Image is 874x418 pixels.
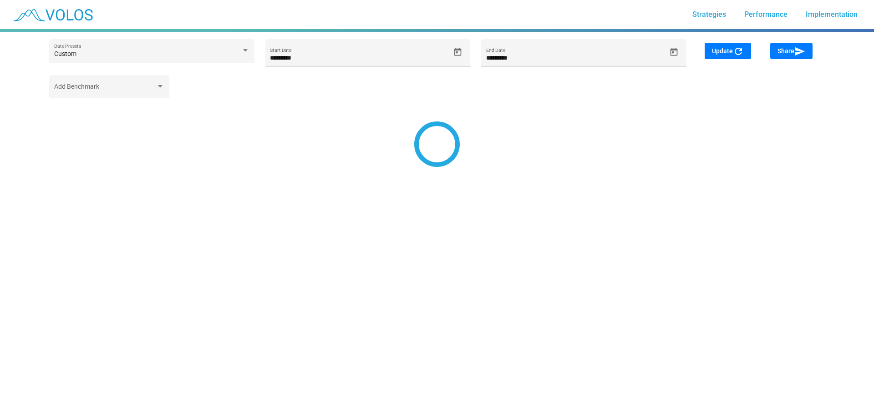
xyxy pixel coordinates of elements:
span: Custom [54,50,76,57]
a: Strategies [685,6,733,23]
a: Performance [737,6,795,23]
button: Update [705,43,751,59]
mat-icon: refresh [733,46,744,57]
a: Implementation [798,6,865,23]
button: Open calendar [450,44,466,60]
span: Strategies [692,10,726,19]
img: blue_transparent.png [7,3,97,26]
span: Implementation [806,10,858,19]
mat-icon: send [794,46,805,57]
span: Performance [744,10,788,19]
span: Update [712,47,744,55]
span: Share [777,47,805,55]
button: Open calendar [666,44,682,60]
button: Share [770,43,813,59]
